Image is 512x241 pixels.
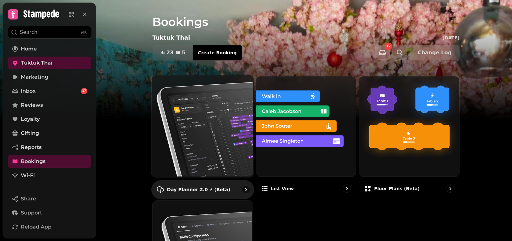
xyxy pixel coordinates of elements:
[182,50,185,55] span: 5
[21,87,36,95] span: Inbox
[386,45,391,48] span: 17
[21,73,48,81] span: Marketing
[151,75,254,199] a: Day Planner 2.0 ⚡ (Beta)Day Planner 2.0 ⚡ (Beta)
[8,141,91,154] a: Reports
[8,113,91,126] a: Loyalty
[447,185,453,192] svg: go to
[79,29,88,36] div: ⌘K
[21,223,52,231] span: Reload App
[8,155,91,168] a: Bookings
[21,209,42,217] span: Support
[359,76,460,198] a: Floor Plans (beta)Floor Plans (beta)
[21,144,42,151] span: Reports
[243,186,249,193] svg: go to
[374,185,420,192] p: Floor Plans (beta)
[8,43,91,55] a: Home
[271,185,294,192] p: List view
[21,172,35,179] span: Wi-Fi
[8,71,91,83] a: Marketing
[8,206,91,219] button: Support
[21,101,43,109] span: Reviews
[8,85,91,97] a: Inbox17
[21,59,52,67] span: Tuktuk Thai
[21,45,37,53] span: Home
[20,28,37,36] p: Search
[8,192,91,205] button: Share
[8,169,91,182] a: Wi-Fi
[255,76,356,176] img: List view
[198,51,236,55] span: Create Booking
[344,185,350,192] svg: go to
[21,158,45,165] span: Bookings
[8,127,91,140] a: Gifting
[358,76,459,176] img: Floor Plans (beta)
[8,26,91,39] button: Search⌘K
[8,221,91,233] button: Reload App
[410,45,460,60] button: Change Log
[153,45,193,60] button: 235
[443,35,460,41] p: [DATE]
[152,33,190,42] p: Tuktuk Thai
[151,74,253,176] img: Day Planner 2.0 ⚡ (Beta)
[256,76,356,198] a: List viewList view
[166,50,173,55] span: 23
[8,99,91,112] a: Reviews
[8,57,91,69] a: Tuktuk Thai
[193,45,242,60] button: Create Booking
[82,89,86,93] span: 17
[21,129,39,137] span: Gifting
[21,195,36,203] span: Share
[21,115,40,123] span: Loyalty
[167,186,230,193] p: Day Planner 2.0 ⚡ (Beta)
[418,50,452,55] span: Change Log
